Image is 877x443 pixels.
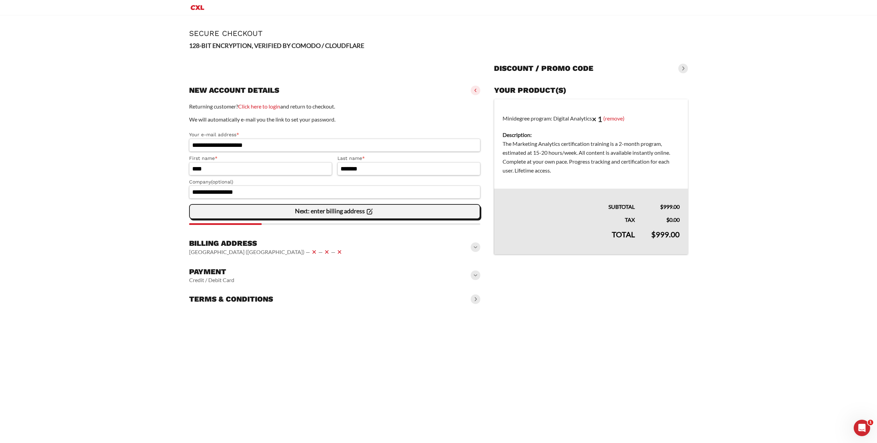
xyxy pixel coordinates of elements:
[189,204,480,219] vaadin-button: Next: enter billing address
[337,154,480,162] label: Last name
[189,115,480,124] p: We will automatically e-mail you the link to set your password.
[603,115,625,121] a: (remove)
[189,29,688,38] h1: Secure Checkout
[503,130,680,139] dt: Description:
[494,211,643,224] th: Tax
[660,203,663,210] span: $
[494,64,593,73] h3: Discount / promo code
[660,203,680,210] bdi: 999.00
[189,248,344,256] vaadin-horizontal-layout: [GEOGRAPHIC_DATA] ([GEOGRAPHIC_DATA]) — — —
[189,239,344,248] h3: Billing address
[854,420,870,436] iframe: Intercom live chat
[189,102,480,111] p: Returning customer? and return to checkout.
[189,267,234,277] h3: Payment
[503,139,680,175] dd: The Marketing Analytics certification training is a 2-month program, estimated at 15-20 hours/wee...
[189,277,234,283] vaadin-horizontal-layout: Credit / Debit Card
[666,216,669,223] span: $
[592,114,602,124] strong: × 1
[189,86,279,95] h3: New account details
[189,131,480,139] label: Your e-mail address
[868,420,873,425] span: 1
[189,178,480,186] label: Company
[189,294,273,304] h3: Terms & conditions
[238,103,280,110] a: Click here to login
[494,99,688,189] td: Minidegree program: Digital Analytics
[651,230,656,239] span: $
[189,154,332,162] label: First name
[651,230,680,239] bdi: 999.00
[494,189,643,211] th: Subtotal
[494,224,643,254] th: Total
[211,179,233,185] span: (optional)
[189,42,364,49] strong: 128-BIT ENCRYPTION, VERIFIED BY COMODO / CLOUDFLARE
[666,216,680,223] bdi: 0.00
